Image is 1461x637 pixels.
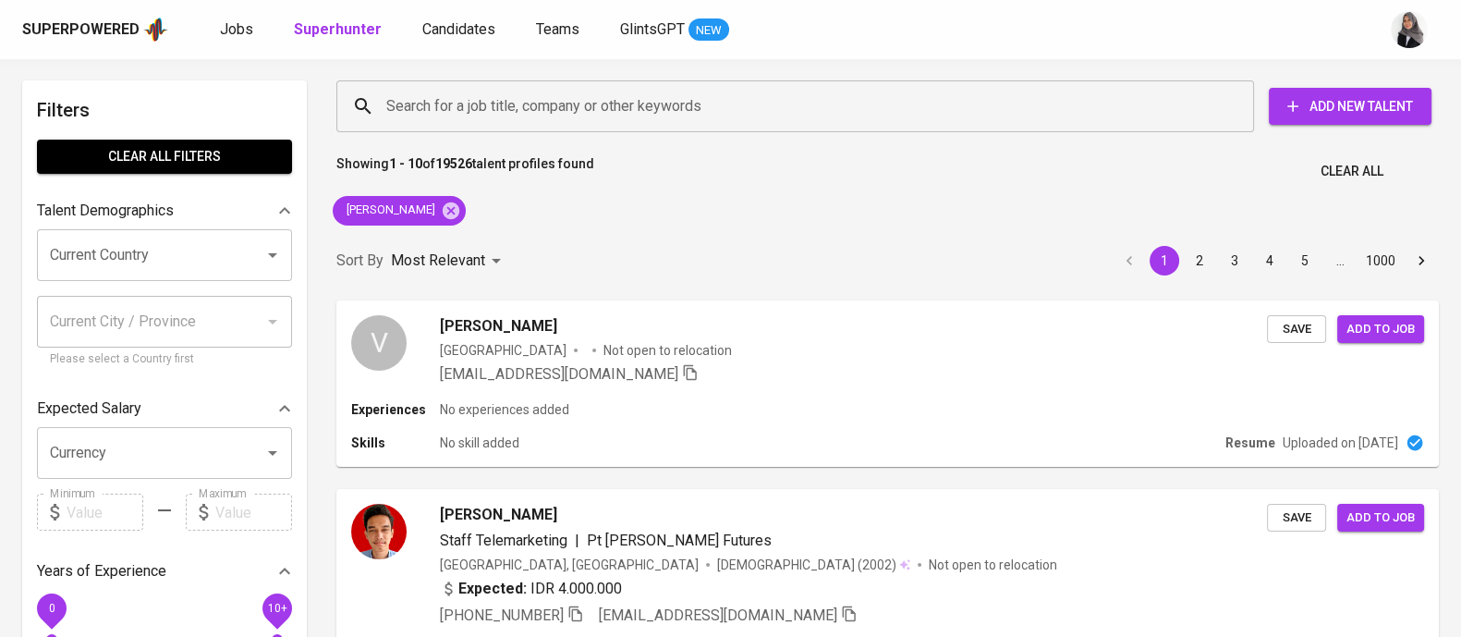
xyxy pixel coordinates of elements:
[603,341,732,360] p: Not open to relocation
[1276,319,1317,340] span: Save
[575,530,579,552] span: |
[37,192,292,229] div: Talent Demographics
[391,250,485,272] p: Most Relevant
[587,532,772,549] span: Pt [PERSON_NAME] Futures
[1360,246,1401,276] button: Go to page 1000
[620,18,729,42] a: GlintsGPT NEW
[717,556,858,574] span: [DEMOGRAPHIC_DATA]
[336,250,384,272] p: Sort By
[48,602,55,615] span: 0
[260,440,286,466] button: Open
[37,398,141,420] p: Expected Salary
[1313,154,1391,189] button: Clear All
[717,556,910,574] div: (2002)
[422,20,495,38] span: Candidates
[37,553,292,590] div: Years of Experience
[1112,246,1439,276] nav: pagination navigation
[435,156,472,171] b: 19526
[688,21,729,40] span: NEW
[336,154,594,189] p: Showing of talent profiles found
[22,19,140,41] div: Superpowered
[333,202,446,219] span: [PERSON_NAME]
[1276,508,1317,529] span: Save
[67,494,143,531] input: Value
[391,244,507,278] div: Most Relevant
[1150,246,1179,276] button: page 1
[440,365,678,383] span: [EMAIL_ADDRESS][DOMAIN_NAME]
[1321,160,1383,183] span: Clear All
[52,145,277,168] span: Clear All filters
[37,560,166,582] p: Years of Experience
[333,196,466,226] div: [PERSON_NAME]
[220,18,257,42] a: Jobs
[389,156,422,171] b: 1 - 10
[422,18,499,42] a: Candidates
[37,390,292,427] div: Expected Salary
[351,504,407,559] img: 7d8ed43d8f88968b50953da15bc62d1a.jpg
[37,200,174,222] p: Talent Demographics
[1269,88,1431,125] button: Add New Talent
[336,300,1439,467] a: V[PERSON_NAME][GEOGRAPHIC_DATA]Not open to relocation[EMAIL_ADDRESS][DOMAIN_NAME] SaveAdd to jobE...
[440,606,564,624] span: [PHONE_NUMBER]
[1337,315,1424,344] button: Add to job
[267,602,286,615] span: 10+
[351,434,440,452] p: Skills
[351,400,440,419] p: Experiences
[1220,246,1249,276] button: Go to page 3
[22,16,168,43] a: Superpoweredapp logo
[294,20,382,38] b: Superhunter
[440,578,622,600] div: IDR 4.000.000
[215,494,292,531] input: Value
[37,95,292,125] h6: Filters
[1325,251,1355,270] div: …
[599,606,837,624] span: [EMAIL_ADDRESS][DOMAIN_NAME]
[458,578,527,600] b: Expected:
[220,20,253,38] span: Jobs
[1267,504,1326,533] button: Save
[143,16,168,43] img: app logo
[1284,95,1417,118] span: Add New Talent
[1185,246,1214,276] button: Go to page 2
[440,532,567,549] span: Staff Telemarketing
[50,350,279,369] p: Please select a Country first
[1346,508,1415,529] span: Add to job
[1346,319,1415,340] span: Add to job
[260,242,286,268] button: Open
[1283,434,1398,452] p: Uploaded on [DATE]
[1391,11,1428,48] img: sinta.windasari@glints.com
[440,556,699,574] div: [GEOGRAPHIC_DATA], [GEOGRAPHIC_DATA]
[294,18,385,42] a: Superhunter
[1255,246,1284,276] button: Go to page 4
[440,400,569,419] p: No experiences added
[536,20,579,38] span: Teams
[1406,246,1436,276] button: Go to next page
[440,504,557,526] span: [PERSON_NAME]
[1267,315,1326,344] button: Save
[1290,246,1320,276] button: Go to page 5
[37,140,292,174] button: Clear All filters
[440,434,519,452] p: No skill added
[351,315,407,371] div: V
[536,18,583,42] a: Teams
[440,315,557,337] span: [PERSON_NAME]
[929,556,1057,574] p: Not open to relocation
[440,341,566,360] div: [GEOGRAPHIC_DATA]
[620,20,685,38] span: GlintsGPT
[1337,504,1424,533] button: Add to job
[1225,434,1275,452] p: Resume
